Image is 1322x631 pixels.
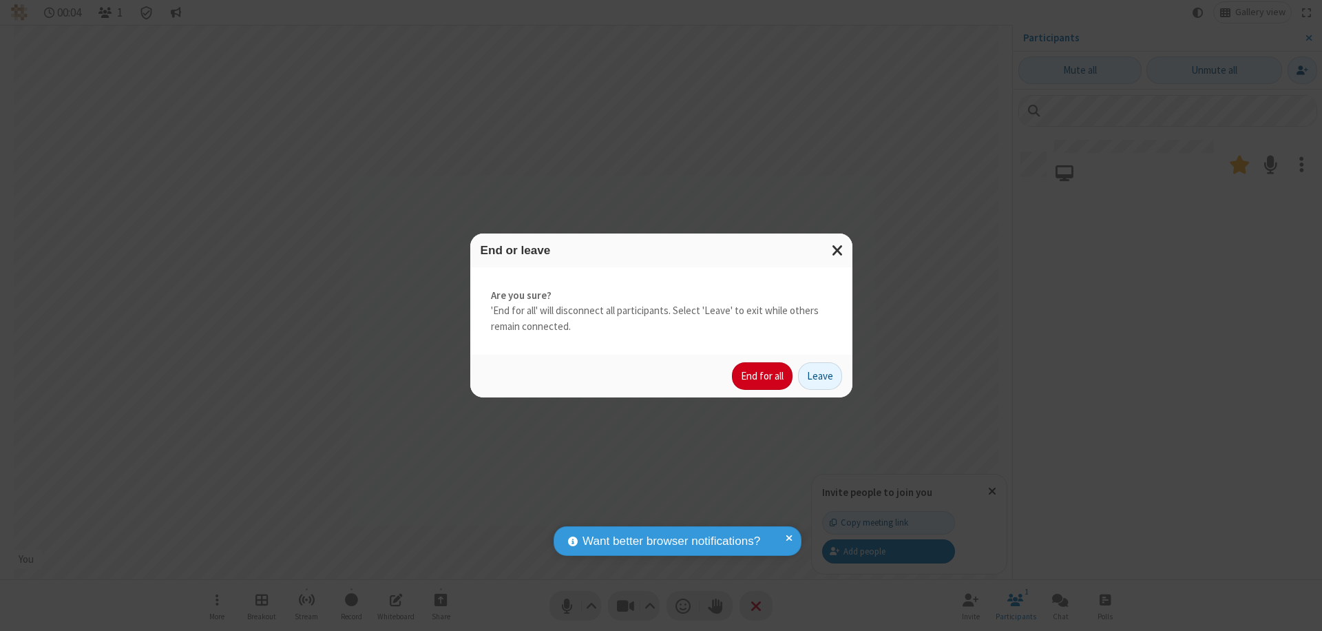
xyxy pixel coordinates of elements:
button: Leave [798,362,842,390]
span: Want better browser notifications? [583,532,760,550]
button: End for all [732,362,793,390]
button: Close modal [823,234,852,267]
h3: End or leave [481,244,842,257]
strong: Are you sure? [491,288,832,304]
div: 'End for all' will disconnect all participants. Select 'Leave' to exit while others remain connec... [470,267,852,355]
